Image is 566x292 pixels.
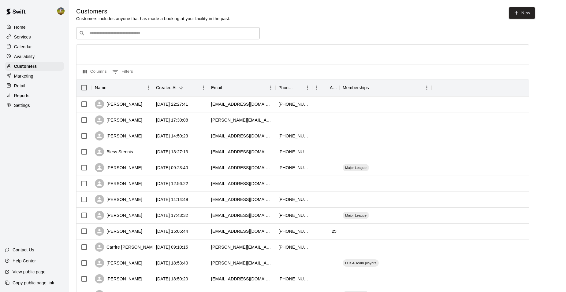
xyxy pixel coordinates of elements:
[95,163,142,172] div: [PERSON_NAME]
[211,260,272,266] div: eduardo.corpes@yahoo.com
[156,149,188,155] div: 2025-09-08 13:27:13
[5,91,64,100] a: Reports
[343,164,369,171] div: Major League
[14,24,26,30] p: Home
[156,228,188,234] div: 2025-08-23 15:05:44
[95,147,133,156] div: Bless Stennis
[14,102,30,108] p: Settings
[312,83,321,92] button: Menu
[369,83,378,92] button: Sort
[177,83,185,92] button: Sort
[95,79,106,96] div: Name
[156,196,188,203] div: 2025-08-27 14:14:49
[156,117,188,123] div: 2025-09-11 17:30:08
[5,101,64,110] a: Settings
[81,67,108,77] button: Select columns
[156,165,188,171] div: 2025-09-01 09:23:40
[278,101,309,107] div: +15122699971
[278,212,309,218] div: +19792185213
[5,23,64,32] a: Home
[13,258,36,264] p: Help Center
[340,79,431,96] div: Memberships
[5,42,64,51] a: Calendar
[422,83,431,92] button: Menu
[278,228,309,234] div: +19056219202
[14,34,31,40] p: Services
[211,133,272,139] div: chasetexasrealtyagent@gmail.com
[199,83,208,92] button: Menu
[278,165,309,171] div: +19793938165
[222,83,231,92] button: Sort
[509,7,535,19] a: New
[211,149,272,155] div: blessiestennis@gmail.com
[294,83,303,92] button: Sort
[95,179,142,188] div: [PERSON_NAME]
[14,83,25,89] p: Retail
[5,71,64,81] div: Marketing
[211,212,272,218] div: dldup81379@gmail.com
[211,228,272,234] div: sboshart@tamu.edu
[211,165,272,171] div: klkrnavek@gmail.com
[156,133,188,139] div: 2025-09-08 14:50:23
[211,276,272,282] div: jmarez05@yahoo.com
[56,5,69,17] div: Jhonny Montoya
[156,276,188,282] div: 2025-08-20 18:50:20
[95,100,142,109] div: [PERSON_NAME]
[95,274,142,283] div: [PERSON_NAME]
[13,269,46,275] p: View public page
[156,260,188,266] div: 2025-08-21 18:53:40
[208,79,275,96] div: Email
[211,79,222,96] div: Email
[144,83,153,92] button: Menu
[156,101,188,107] div: 2025-09-11 22:27:41
[153,79,208,96] div: Created At
[95,211,142,220] div: [PERSON_NAME]
[14,63,37,69] p: Customers
[95,195,142,204] div: [PERSON_NAME]
[76,7,230,16] h5: Customers
[343,165,369,170] span: Major League
[211,117,272,123] div: krey.bratsen@srsbuildingproducts.com
[278,196,309,203] div: +19792045880
[211,101,272,107] div: leahcjirasek@gmail.com
[278,244,309,250] div: +19792292456
[156,212,188,218] div: 2025-08-25 17:43:32
[156,181,188,187] div: 2025-08-30 12:56:22
[95,131,142,141] div: [PERSON_NAME]
[275,79,312,96] div: Phone Number
[5,62,64,71] a: Customers
[111,67,135,77] button: Show filters
[106,83,115,92] button: Sort
[211,196,272,203] div: lraley5@yahoo.com
[5,32,64,42] a: Services
[95,258,142,268] div: [PERSON_NAME]
[278,133,309,139] div: +17133974311
[57,7,65,15] img: Jhonny Montoya
[95,227,142,236] div: [PERSON_NAME]
[303,83,312,92] button: Menu
[343,212,369,219] div: Major League
[156,244,188,250] div: 2025-08-22 09:10:15
[14,93,29,99] p: Reports
[5,81,64,90] div: Retail
[13,247,34,253] p: Contact Us
[14,73,33,79] p: Marketing
[14,53,35,60] p: Availability
[312,79,340,96] div: Age
[211,181,272,187] div: agdawson@gmail.com
[332,228,337,234] div: 25
[95,243,157,252] div: Carrire [PERSON_NAME]
[5,52,64,61] a: Availability
[95,115,142,125] div: [PERSON_NAME]
[343,213,369,218] span: Major League
[278,149,309,155] div: +19792291440
[343,259,379,267] div: O.B.A/Team players
[343,79,369,96] div: Memberships
[266,83,275,92] button: Menu
[343,261,379,265] span: O.B.A/Team players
